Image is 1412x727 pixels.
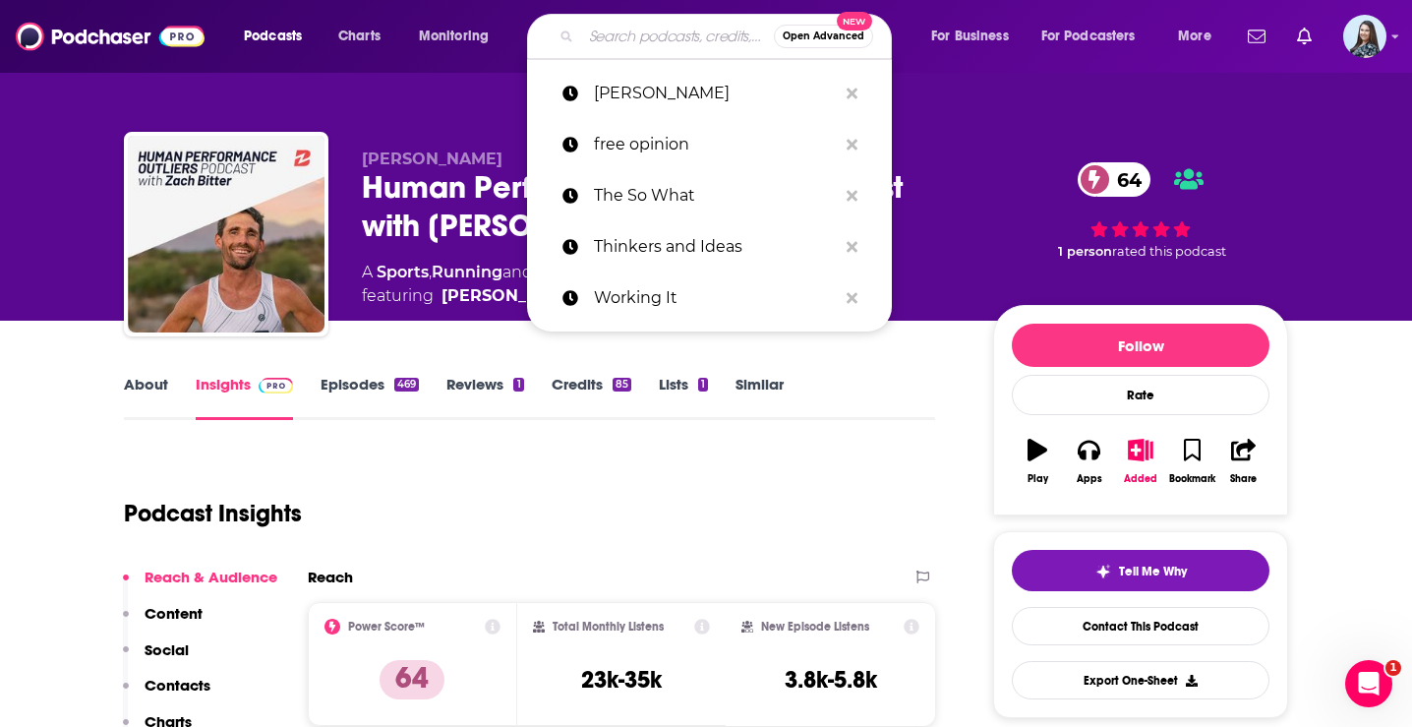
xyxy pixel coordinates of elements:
span: New [837,12,872,30]
div: Rate [1012,375,1269,415]
div: Share [1230,473,1257,485]
a: Zach Bitter [441,284,582,308]
img: User Profile [1343,15,1386,58]
h2: Reach [308,568,353,586]
span: , [429,263,432,281]
button: open menu [230,21,327,52]
p: Working It [594,273,837,324]
span: Open Advanced [783,31,864,41]
span: [PERSON_NAME] [362,150,502,168]
button: Reach & Audience [123,568,277,604]
button: Contacts [123,676,210,712]
h3: 3.8k-5.8k [785,665,877,695]
div: 1 [513,378,523,392]
button: Bookmark [1166,426,1217,497]
button: Share [1218,426,1269,497]
span: and [502,263,533,281]
button: Follow [1012,324,1269,367]
div: Search podcasts, credits, & more... [546,14,911,59]
h1: Podcast Insights [124,499,302,528]
iframe: Intercom live chat [1345,660,1392,707]
button: open menu [917,21,1033,52]
p: zach bitter [594,68,837,119]
a: Similar [735,375,784,420]
span: Logged in as brookefortierpr [1343,15,1386,58]
a: InsightsPodchaser Pro [196,375,293,420]
a: Thinkers and Ideas [527,221,892,273]
div: Added [1124,473,1157,485]
span: More [1178,23,1211,50]
img: Podchaser - Follow, Share and Rate Podcasts [16,18,205,55]
p: The So What [594,170,837,221]
p: free opinion [594,119,837,170]
a: Sports [377,263,429,281]
span: Monitoring [419,23,489,50]
span: For Podcasters [1041,23,1136,50]
span: 64 [1097,162,1151,197]
h3: 23k-35k [581,665,662,695]
p: 64 [380,660,444,699]
span: Charts [338,23,381,50]
button: open menu [1029,21,1164,52]
a: Reviews1 [446,375,523,420]
button: open menu [1164,21,1236,52]
button: Export One-Sheet [1012,661,1269,699]
img: Human Performance Outliers Podcast with Zach Bitter [128,136,324,333]
span: featuring [362,284,769,308]
h2: Power Score™ [348,620,425,634]
div: A podcast [362,261,769,308]
span: Podcasts [244,23,302,50]
div: 1 [698,378,708,392]
span: 1 person [1058,244,1112,259]
p: Contacts [145,676,210,695]
span: For Business [931,23,1009,50]
a: Lists1 [659,375,708,420]
button: Show profile menu [1343,15,1386,58]
div: 469 [394,378,419,392]
a: [PERSON_NAME] [527,68,892,119]
a: Working It [527,273,892,324]
a: The So What [527,170,892,221]
span: 1 [1385,660,1401,676]
p: Social [145,640,189,659]
button: Added [1115,426,1166,497]
a: Charts [325,21,392,52]
p: Reach & Audience [145,568,277,586]
button: Content [123,604,203,640]
button: open menu [405,21,514,52]
h2: New Episode Listens [761,620,869,634]
div: 64 1 personrated this podcast [993,150,1288,273]
div: Play [1028,473,1048,485]
p: Content [145,604,203,623]
a: Episodes469 [321,375,419,420]
input: Search podcasts, credits, & more... [581,21,774,52]
a: free opinion [527,119,892,170]
button: Play [1012,426,1063,497]
button: Open AdvancedNew [774,25,873,48]
div: 85 [613,378,631,392]
p: Thinkers and Ideas [594,221,837,273]
a: Credits85 [552,375,631,420]
h2: Total Monthly Listens [553,620,664,634]
a: Contact This Podcast [1012,607,1269,645]
img: tell me why sparkle [1095,564,1111,579]
a: Show notifications dropdown [1240,20,1273,53]
button: Apps [1063,426,1114,497]
a: Show notifications dropdown [1289,20,1320,53]
a: Running [432,263,502,281]
img: Podchaser Pro [259,378,293,394]
span: Tell Me Why [1119,564,1187,579]
div: Bookmark [1169,473,1215,485]
button: Social [123,640,189,677]
a: 64 [1078,162,1151,197]
span: rated this podcast [1112,244,1226,259]
button: tell me why sparkleTell Me Why [1012,550,1269,591]
a: About [124,375,168,420]
div: Apps [1077,473,1102,485]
